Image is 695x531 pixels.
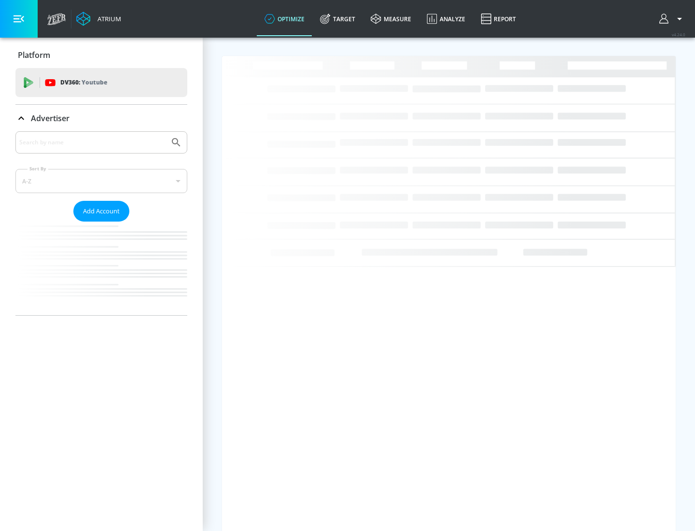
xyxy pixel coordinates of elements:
[94,14,121,23] div: Atrium
[312,1,363,36] a: Target
[419,1,473,36] a: Analyze
[28,166,48,172] label: Sort By
[672,32,685,37] span: v 4.24.0
[18,50,50,60] p: Platform
[31,113,69,124] p: Advertiser
[60,77,107,88] p: DV360:
[15,169,187,193] div: A-Z
[257,1,312,36] a: optimize
[15,68,187,97] div: DV360: Youtube
[15,222,187,315] nav: list of Advertiser
[15,131,187,315] div: Advertiser
[73,201,129,222] button: Add Account
[15,42,187,69] div: Platform
[76,12,121,26] a: Atrium
[19,136,166,149] input: Search by name
[83,206,120,217] span: Add Account
[363,1,419,36] a: measure
[15,105,187,132] div: Advertiser
[82,77,107,87] p: Youtube
[473,1,524,36] a: Report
